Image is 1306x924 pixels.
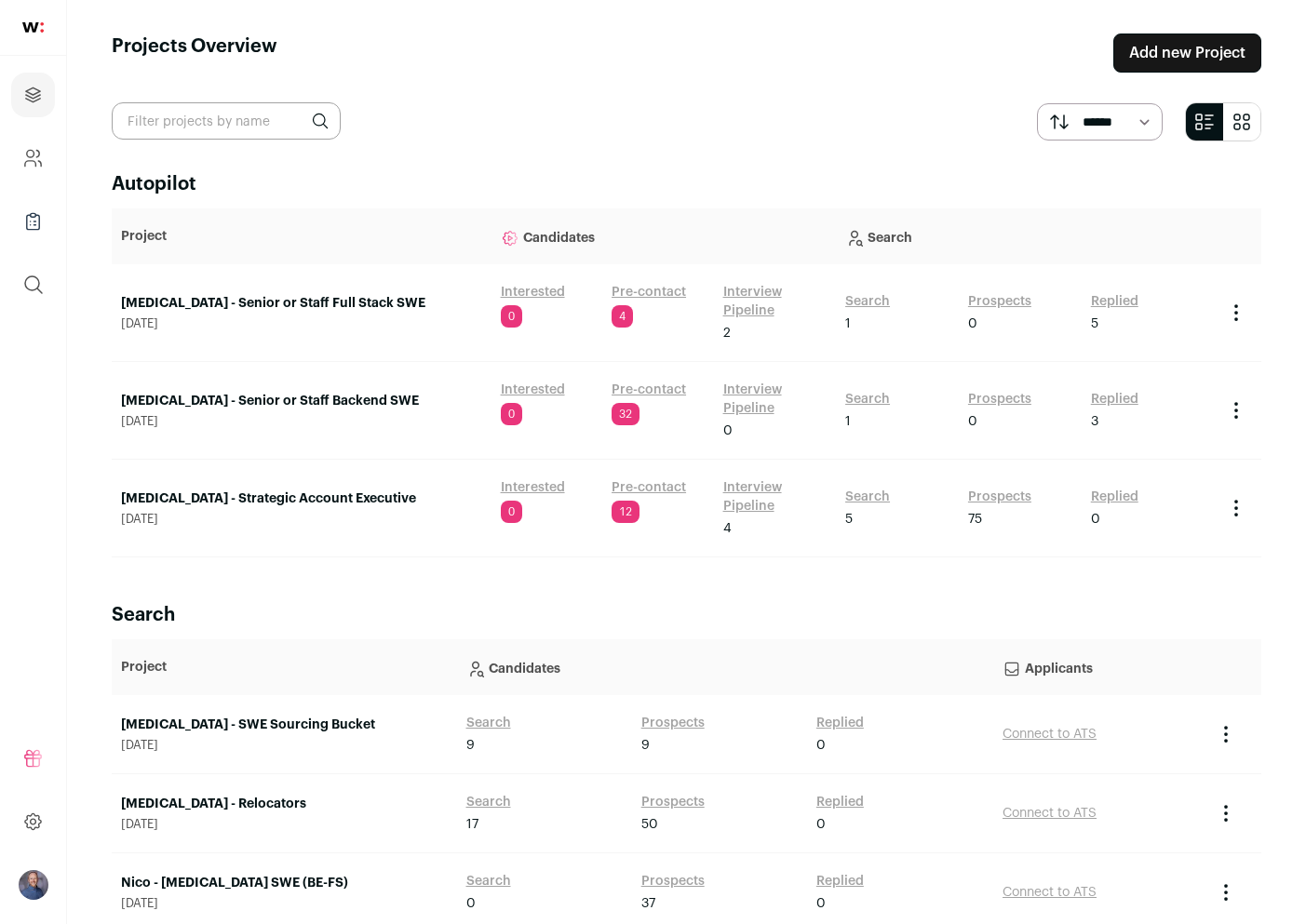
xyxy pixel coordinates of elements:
button: Project Actions [1225,497,1247,519]
span: 12 [612,501,640,523]
span: 0 [501,501,522,523]
span: 1 [845,412,851,431]
span: 37 [641,894,655,913]
span: [DATE] [121,414,482,429]
a: Interested [501,283,565,301]
span: 3 [1091,412,1098,431]
a: Search [466,714,511,732]
a: [MEDICAL_DATA] - Strategic Account Executive [121,489,482,508]
span: 9 [641,736,650,755]
a: Search [466,793,511,811]
h2: Search [112,602,1261,628]
a: Interview Pipeline [723,283,828,320]
a: Company and ATS Settings [11,136,55,181]
a: Prospects [641,714,705,732]
span: 0 [816,815,826,834]
a: Nico - [MEDICAL_DATA] SWE (BE-FS) [121,874,448,892]
span: [DATE] [121,896,448,911]
button: Project Actions [1225,399,1247,422]
a: Prospects [968,390,1031,408]
a: Search [845,390,890,408]
a: Replied [1091,390,1138,408]
span: 0 [501,403,522,425]
span: [DATE] [121,817,448,832]
img: 17073242-medium_jpg [19,870,48,900]
span: 4 [612,305,633,328]
a: Search [845,292,890,311]
img: wellfound-shorthand-0d5821cbd27db2630d0214b213865d53afaa358527fdda9d0ea32b1df1b89c2c.svg [22,22,44,33]
a: Prospects [641,872,705,891]
span: 0 [968,412,977,431]
h1: Projects Overview [112,33,277,73]
a: Replied [816,714,864,732]
a: Pre-contact [612,381,686,399]
span: 0 [466,894,476,913]
a: Company Lists [11,199,55,244]
a: [MEDICAL_DATA] - Relocators [121,795,448,813]
p: Project [121,227,482,246]
a: Interested [501,478,565,497]
a: [MEDICAL_DATA] - Senior or Staff Full Stack SWE [121,294,482,313]
span: 0 [968,315,977,333]
span: 50 [641,815,658,834]
span: 0 [501,305,522,328]
span: 2 [723,324,731,342]
a: Search [466,872,511,891]
a: Interview Pipeline [723,478,828,516]
a: Replied [816,793,864,811]
a: Add new Project [1113,33,1261,73]
span: 5 [845,510,853,529]
p: Project [121,658,448,676]
a: Prospects [968,292,1031,311]
p: Search [845,218,1206,255]
span: 9 [466,736,475,755]
button: Project Actions [1215,723,1237,745]
a: Pre-contact [612,283,686,301]
button: Open dropdown [19,870,48,900]
a: Interview Pipeline [723,381,828,418]
span: [DATE] [121,512,482,527]
a: Connect to ATS [1003,886,1097,899]
span: 0 [723,422,733,440]
a: [MEDICAL_DATA] - SWE Sourcing Bucket [121,716,448,734]
span: 32 [612,403,640,425]
input: Filter projects by name [112,102,341,140]
a: Replied [1091,292,1138,311]
span: 5 [1091,315,1098,333]
button: Project Actions [1215,881,1237,904]
span: [DATE] [121,738,448,753]
span: 0 [1091,510,1100,529]
span: 1 [845,315,851,333]
a: Prospects [641,793,705,811]
a: [MEDICAL_DATA] - Senior or Staff Backend SWE [121,392,482,410]
button: Project Actions [1215,802,1237,824]
a: Connect to ATS [1003,807,1097,820]
span: 75 [968,510,982,529]
a: Connect to ATS [1003,728,1097,741]
a: Prospects [968,488,1031,506]
p: Candidates [501,218,828,255]
h2: Autopilot [112,171,1261,197]
a: Search [845,488,890,506]
span: 4 [723,519,732,538]
span: 17 [466,815,478,834]
a: Projects [11,73,55,117]
a: Replied [1091,488,1138,506]
a: Pre-contact [612,478,686,497]
span: [DATE] [121,316,482,331]
a: Interested [501,381,565,399]
a: Replied [816,872,864,891]
button: Project Actions [1225,301,1247,324]
p: Candidates [466,649,985,686]
span: 0 [816,736,826,755]
span: 0 [816,894,826,913]
p: Applicants [1003,649,1196,686]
